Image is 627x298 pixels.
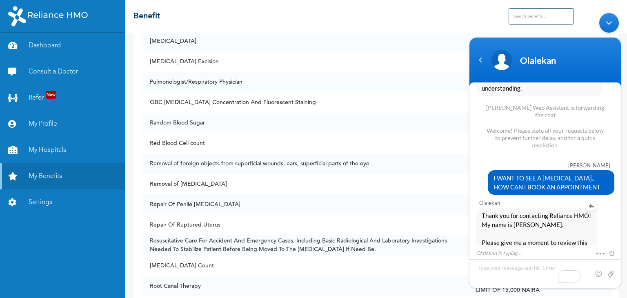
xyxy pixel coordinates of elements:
[142,113,468,133] td: Random Blood Sugar
[142,256,468,276] td: [MEDICAL_DATA] Count
[133,10,160,22] h2: Benefit
[509,8,574,24] input: Search Benefits...
[142,92,468,113] td: QBC [MEDICAL_DATA] Concentration And Fluorescent Staining
[142,133,468,153] td: Red Blood Cell count
[142,51,468,72] td: [MEDICAL_DATA] Excision
[142,174,468,194] td: Removal of [MEDICAL_DATA]
[142,276,468,296] td: Root Canal Therapy
[142,31,468,51] td: [MEDICAL_DATA]
[142,215,468,235] td: Repair Of Ruptured Uterus
[46,91,56,99] span: New
[142,153,468,174] td: Removal of foreign objects from superficial wounds, ears, superficial parts of the eye
[142,194,468,215] td: Repair Of Penile [MEDICAL_DATA]
[142,72,468,92] td: Pulmonologist/Respiratory Physician
[142,235,468,256] td: Resuscitative Care For Accident And Emergency Cases, Including Basic Radiological And Laboratory ...
[8,6,88,27] img: RelianceHMO's Logo
[465,9,625,292] iframe: To enrich screen reader interactions, please activate Accessibility in Grammarly extension settings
